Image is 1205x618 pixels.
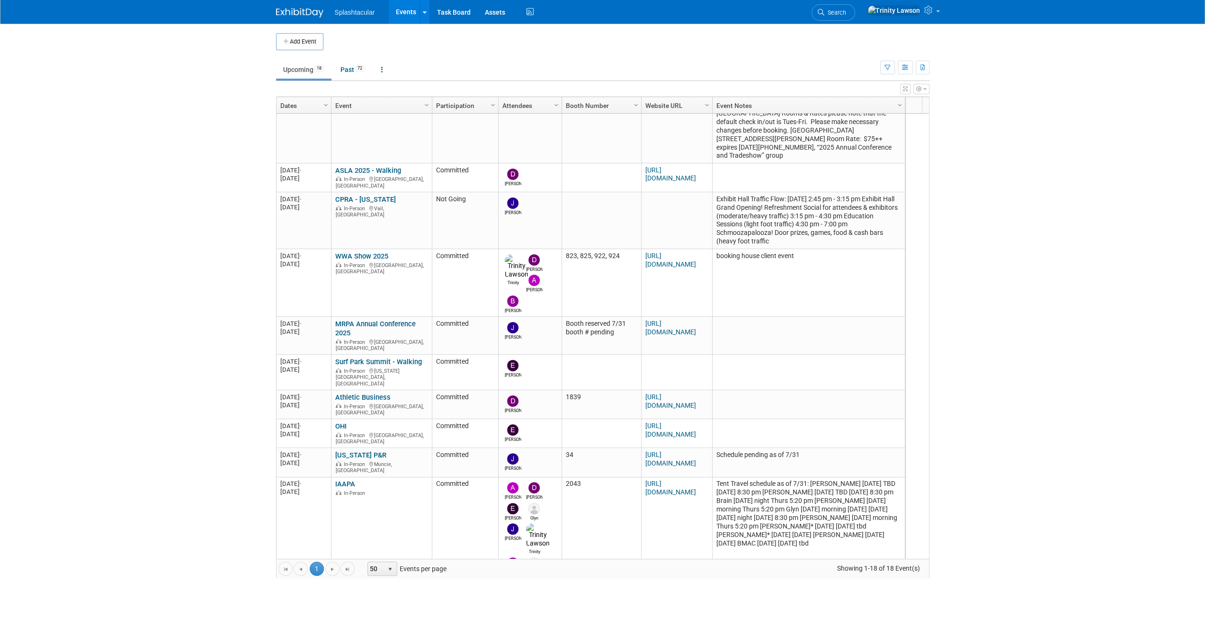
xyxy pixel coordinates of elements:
a: [URL][DOMAIN_NAME] [645,252,696,268]
a: Search [812,4,855,21]
span: - [300,451,302,458]
span: In-Person [344,339,368,345]
td: 823, 825, 922, 924 [562,249,641,317]
img: Jimmy Nigh [507,197,518,209]
span: - [300,358,302,365]
div: [DATE] [280,358,327,366]
td: 34 [562,448,641,477]
img: Drew Ford [528,482,540,493]
div: [GEOGRAPHIC_DATA], [GEOGRAPHIC_DATA] [335,431,428,445]
img: Trinity Lawson [526,523,550,548]
a: Upcoming18 [276,61,331,79]
div: [DATE] [280,195,327,203]
span: In-Person [344,176,368,182]
div: Trinity Lawson [505,279,521,286]
a: Go to the last page [340,562,355,576]
div: [DATE] [280,480,327,488]
a: Go to the next page [325,562,339,576]
div: Brian Faulkner [505,307,521,314]
td: Committed [432,317,498,355]
span: Column Settings [553,101,560,109]
a: Attendees [502,98,555,114]
a: Go to the first page [278,562,293,576]
span: In-Person [344,461,368,467]
img: In-Person Event [336,461,341,466]
div: Alex Weidman [505,493,521,501]
div: [DATE] [280,459,327,467]
img: Jimmy Nigh [507,523,518,535]
div: [DATE] [280,393,327,401]
span: - [300,252,302,260]
span: - [300,167,302,174]
td: Committed [432,390,498,419]
div: [GEOGRAPHIC_DATA], [GEOGRAPHIC_DATA] [335,402,428,416]
span: - [300,480,302,487]
span: Go to the next page [329,565,336,573]
img: Jimmy Nigh [507,322,518,333]
a: [US_STATE] P&R [335,451,386,459]
div: [GEOGRAPHIC_DATA], [GEOGRAPHIC_DATA] [335,261,428,275]
div: Drew Ford [505,407,521,414]
span: Column Settings [489,101,497,109]
div: [DATE] [280,451,327,459]
img: Drew Ford [507,395,518,407]
a: [URL][DOMAIN_NAME] [645,320,696,336]
div: Drew Ford [526,493,543,501]
a: Column Settings [551,98,562,112]
a: WWA Show 2025 [335,252,388,260]
td: Not Going [432,192,498,249]
td: Committed [432,355,498,390]
div: Trinity Lawson [526,548,543,555]
div: [DATE] [280,488,327,496]
a: [URL][DOMAIN_NAME] [645,422,696,438]
a: Column Settings [488,98,498,112]
button: Add Event [276,33,323,50]
a: [URL][DOMAIN_NAME] [645,451,696,467]
div: [DATE] [280,401,327,409]
div: [DATE] [280,328,327,336]
td: Exhibit Hall Traffic Flow: [DATE] 2:45 pm - 3:15 pm Exhibit Hall Grand Opening! Refreshment Socia... [712,192,905,249]
span: select [386,565,394,573]
span: Go to the first page [282,565,289,573]
span: Events per page [355,562,456,576]
td: Booth reserved 7/31 booth # pending [562,317,641,355]
td: 1839 [562,390,641,419]
span: 1 [310,562,324,576]
div: Drew Ford [526,266,543,273]
div: Enrico Rossi [505,514,521,521]
a: ASLA 2025 - Walking [335,166,401,175]
img: In-Person Event [336,176,341,181]
a: [URL][DOMAIN_NAME] [645,166,696,182]
img: Alex Weidman [528,275,540,286]
img: Trinity Lawson [505,254,528,279]
td: Schedule pending as of 7/31 [712,448,905,477]
div: Jimmy Nigh [505,465,521,472]
span: In-Person [344,432,368,439]
a: [URL][DOMAIN_NAME] [645,480,696,496]
img: Brian Faulkner [507,296,518,307]
div: [GEOGRAPHIC_DATA], [GEOGRAPHIC_DATA] [335,175,428,189]
img: ExhibitDay [276,8,323,18]
div: [DATE] [280,422,327,430]
a: Surf Park Summit - Walking [335,358,422,366]
div: Drew Ford [505,180,521,187]
div: [DATE] [280,174,327,182]
a: Column Settings [631,98,641,112]
span: Go to the previous page [297,565,304,573]
div: Vail, [GEOGRAPHIC_DATA] [335,204,428,218]
td: booking house client event [712,249,905,317]
div: Enrico Rossi [505,436,521,443]
a: Past72 [333,61,372,79]
span: - [300,394,302,401]
span: Column Settings [632,101,640,109]
img: In-Person Event [336,206,341,210]
span: Showing 1-18 of 18 Event(s) [828,562,928,575]
div: Alex Weidman [526,286,543,293]
a: Go to the previous page [294,562,308,576]
img: Alex Weidman [507,482,518,493]
img: Drew Ford [528,254,540,266]
div: Jimmy Nigh [505,333,521,340]
img: In-Person Event [336,368,341,373]
img: Brian McMican [528,557,540,569]
img: Enrico Rossi [507,503,518,514]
